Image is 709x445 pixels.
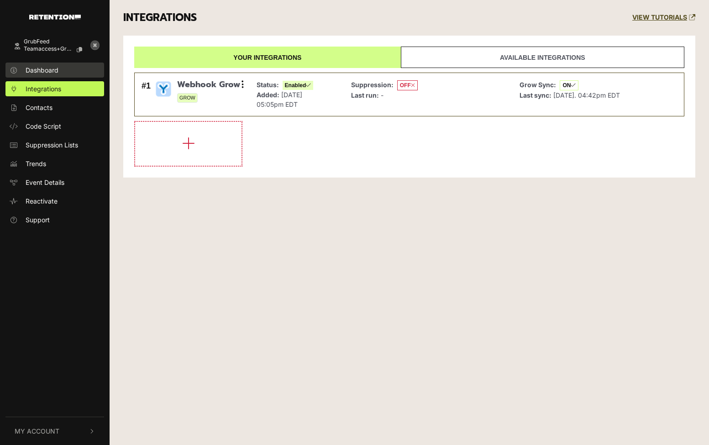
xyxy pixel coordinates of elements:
span: Event Details [26,178,64,187]
span: Trends [26,159,46,168]
span: Contacts [26,103,53,112]
span: OFF [397,80,418,90]
span: Integrations [26,84,61,94]
div: GrubFeed [24,38,89,45]
span: Dashboard [26,65,58,75]
strong: Status: [257,81,279,89]
div: #1 [142,80,151,109]
span: Webhook Grow [177,80,240,90]
a: Available integrations [401,47,684,68]
span: teamaccess+grubfe... [24,46,74,52]
a: Code Script [5,119,104,134]
a: Integrations [5,81,104,96]
span: GROW [177,93,198,103]
img: Webhook Grow [154,80,173,98]
span: - [381,91,383,99]
strong: Last sync: [520,91,551,99]
strong: Suppression: [351,81,394,89]
a: Reactivate [5,194,104,209]
a: Your integrations [134,47,401,68]
strong: Grow Sync: [520,81,556,89]
a: Suppression Lists [5,137,104,152]
h3: INTEGRATIONS [123,11,197,24]
span: Enabled [283,81,314,90]
a: Support [5,212,104,227]
span: Suppression Lists [26,140,78,150]
span: My Account [15,426,59,436]
a: Trends [5,156,104,171]
span: [DATE] 05:05pm EDT [257,91,302,108]
a: GrubFeed teamaccess+grubfe... [5,34,86,59]
strong: Last run: [351,91,379,99]
a: VIEW TUTORIALS [632,14,695,21]
span: Reactivate [26,196,58,206]
strong: Added: [257,91,279,99]
a: Contacts [5,100,104,115]
span: [DATE]. 04:42pm EDT [553,91,620,99]
a: Event Details [5,175,104,190]
img: Retention.com [29,15,81,20]
span: ON [560,80,578,90]
button: My Account [5,417,104,445]
a: Dashboard [5,63,104,78]
span: Support [26,215,50,225]
span: Code Script [26,121,61,131]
